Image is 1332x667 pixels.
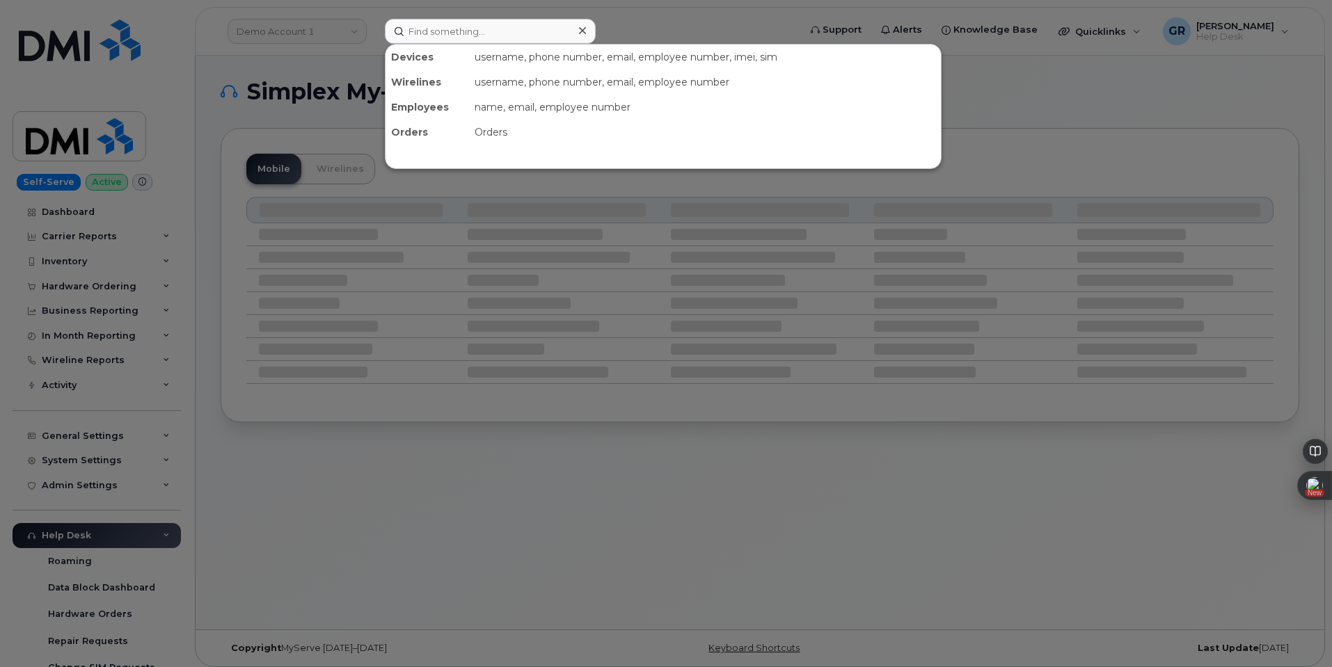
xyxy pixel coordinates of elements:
div: Orders [386,120,469,145]
div: name, email, employee number [469,95,941,120]
div: Employees [386,95,469,120]
div: Wirelines [386,70,469,95]
div: Devices [386,45,469,70]
div: Orders [469,120,941,145]
div: username, phone number, email, employee number [469,70,941,95]
div: username, phone number, email, employee number, imei, sim [469,45,941,70]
